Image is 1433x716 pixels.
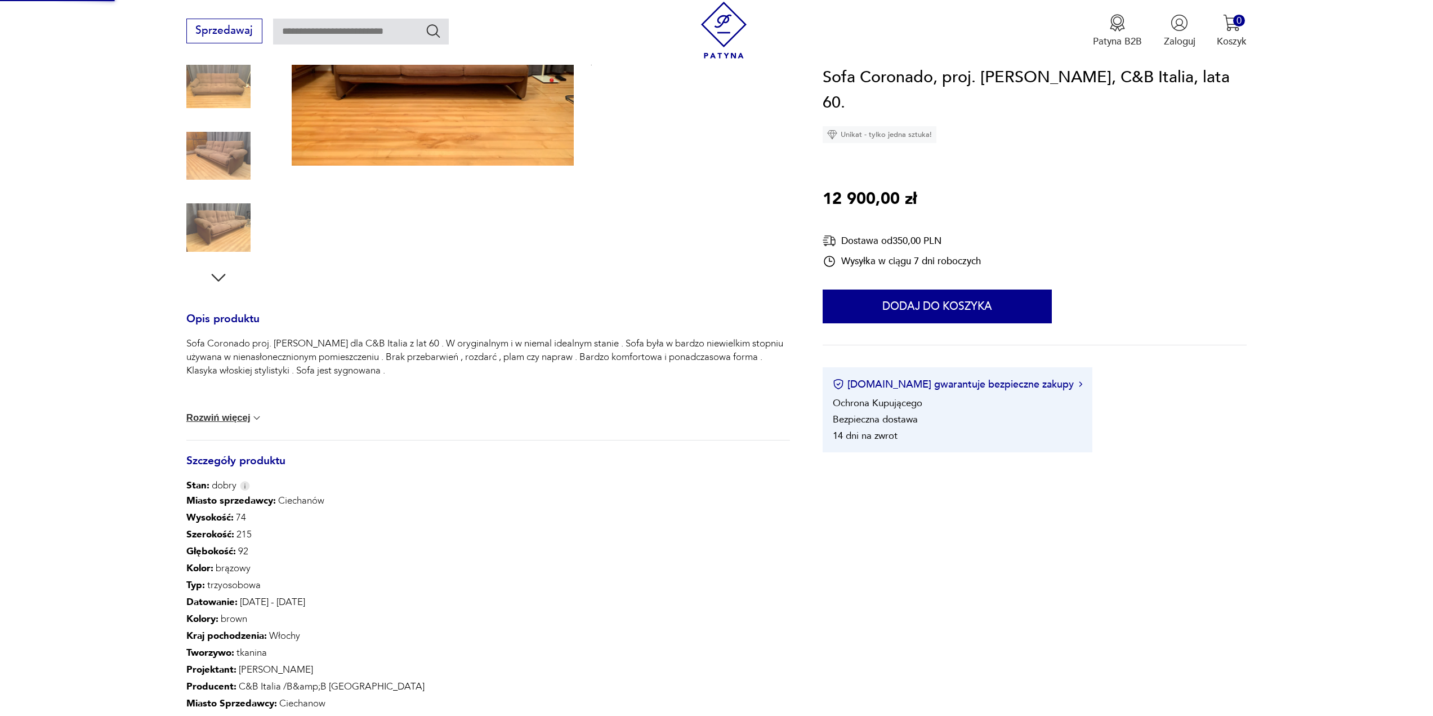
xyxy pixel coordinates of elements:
b: Kolor: [186,562,213,575]
img: Info icon [240,481,250,491]
p: brązowy [186,560,438,577]
p: C&B Italia /B&amp;B [GEOGRAPHIC_DATA] [186,678,438,695]
li: 14 dni na zwrot [833,429,898,442]
b: Producent : [186,680,236,693]
li: Bezpieczna dostawa [833,413,918,426]
p: 215 [186,526,438,543]
img: Patyna - sklep z meblami i dekoracjami vintage [695,2,752,59]
p: tkanina [186,644,438,661]
a: Sprzedawaj [186,27,262,36]
img: chevron down [251,412,262,424]
p: Zaloguj [1164,35,1195,48]
li: Ochrona Kupującego [833,397,922,410]
div: Dostawa od 350,00 PLN [823,234,981,248]
p: [DATE] - [DATE] [186,594,438,611]
b: Stan: [186,479,209,492]
button: Dodaj do koszyka [823,290,1052,323]
img: Ikona strzałki w prawo [1079,382,1082,388]
img: Zdjęcie produktu Sofa Coronado, proj. Tobia Scarpa, C&B Italia, lata 60. [186,124,251,188]
img: Ikona certyfikatu [833,379,844,390]
b: Kraj pochodzenia : [186,629,267,642]
p: Patyna B2B [1093,35,1142,48]
button: 0Koszyk [1217,14,1247,48]
img: Zdjęcie produktu Sofa Coronado, proj. Tobia Scarpa, C&B Italia, lata 60. [186,195,251,260]
h1: Sofa Coronado, proj. [PERSON_NAME], C&B Italia, lata 60. [823,65,1247,116]
b: Tworzywo : [186,646,234,659]
button: [DOMAIN_NAME] gwarantuje bezpieczne zakupy [833,377,1082,392]
p: Włochy [186,628,438,644]
img: Ikonka użytkownika [1171,14,1188,32]
button: Szukaj [425,23,441,39]
img: Zdjęcie produktu Sofa Coronado, proj. Tobia Scarpa, C&B Italia, lata 60. [186,52,251,116]
img: Ikona medalu [1109,14,1126,32]
b: Miasto sprzedawcy : [186,494,276,507]
b: Projektant : [186,663,236,676]
b: Typ : [186,579,205,592]
img: Ikona koszyka [1223,14,1240,32]
b: Datowanie : [186,595,238,608]
button: Rozwiń więcej [186,412,263,424]
p: Sofa Coronado proj. [PERSON_NAME] dla C&B Italia z lat 60 . W oryginalnym i w niemal idealnym sta... [186,337,790,377]
h3: Szczegóły produktu [186,457,790,479]
div: Wysyłka w ciągu 7 dni roboczych [823,255,981,268]
b: Kolory : [186,612,218,625]
h3: Opis produktu [186,315,790,337]
p: 12 900,00 zł [823,186,917,212]
img: Ikona dostawy [823,234,836,248]
p: Ciechanów [186,492,438,509]
p: Koszyk [1217,35,1247,48]
span: dobry [186,479,236,492]
p: Ciechanow [186,695,438,712]
p: brown [186,611,438,628]
b: Głębokość : [186,545,236,558]
b: Wysokość : [186,511,234,524]
p: [PERSON_NAME] [186,661,438,678]
img: Ikona diamentu [827,130,837,140]
p: 92 [186,543,438,560]
a: Ikona medaluPatyna B2B [1093,14,1142,48]
button: Zaloguj [1164,14,1195,48]
b: Szerokość : [186,528,234,541]
button: Patyna B2B [1093,14,1142,48]
button: Sprzedawaj [186,19,262,43]
p: trzyosobowa [186,577,438,594]
p: 74 [186,509,438,526]
div: Unikat - tylko jedna sztuka! [823,126,936,143]
div: 0 [1233,15,1245,26]
b: Miasto Sprzedawcy : [186,697,277,710]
